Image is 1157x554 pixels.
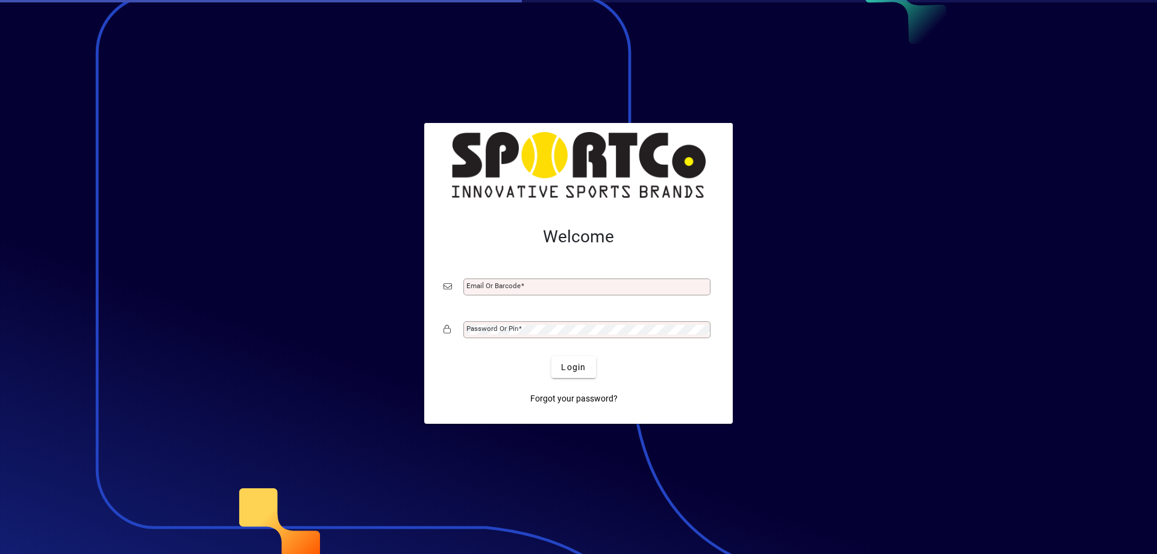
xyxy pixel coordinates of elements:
mat-label: Email or Barcode [466,282,521,290]
mat-label: Password or Pin [466,324,518,333]
span: Forgot your password? [530,392,618,405]
span: Login [561,361,586,374]
h2: Welcome [444,227,713,247]
button: Login [551,356,595,378]
a: Forgot your password? [525,388,622,409]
